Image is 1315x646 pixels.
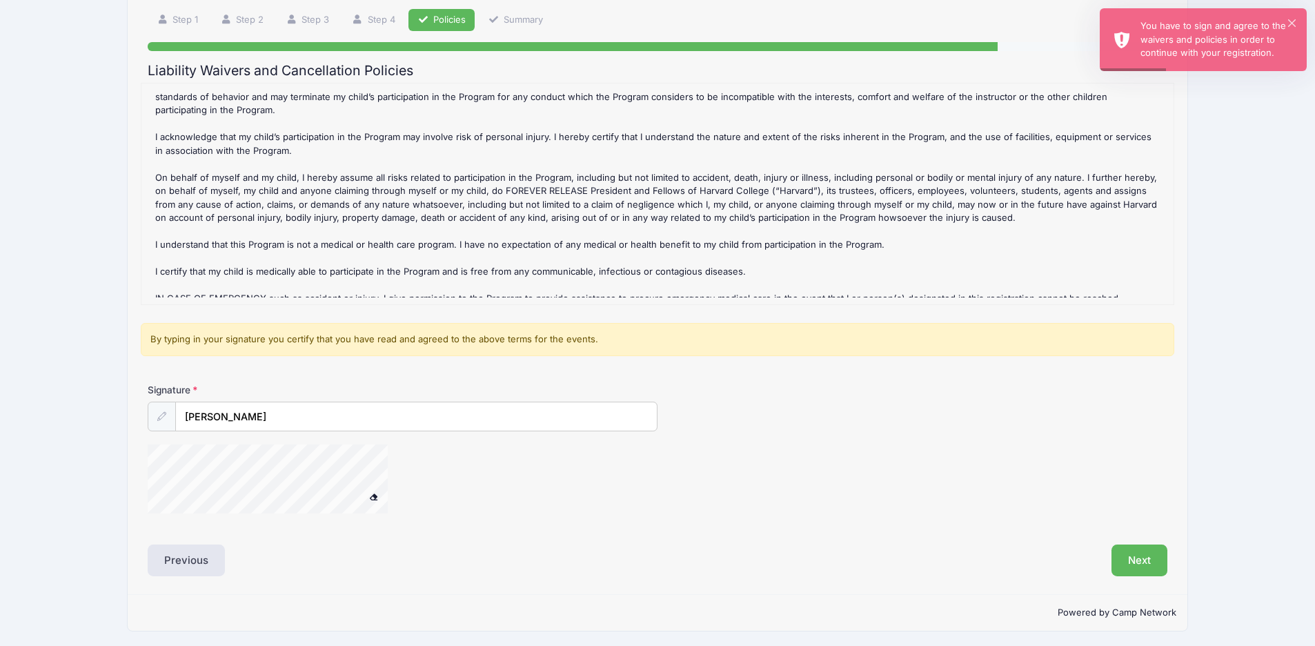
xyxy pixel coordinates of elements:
[148,383,402,397] label: Signature
[175,402,657,431] input: Enter first and last name
[148,545,225,576] button: Previous
[343,9,404,32] a: Step 4
[211,9,273,32] a: Step 2
[1111,545,1167,576] button: Next
[479,9,552,32] a: Summary
[1288,19,1296,27] button: ×
[1140,19,1296,60] div: You have to sign and agree to the waivers and policies in order to continue with your registration.
[141,323,1174,356] div: By typing in your signature you certify that you have read and agreed to the above terms for the ...
[139,606,1176,620] p: Powered by Camp Network
[277,9,339,32] a: Step 3
[148,9,207,32] a: Step 1
[148,90,1166,297] div: : There are no refunds [DATE] of the program, however, credit will be given for future programs. ...
[408,9,475,32] a: Policies
[148,63,1167,79] h2: Liability Waivers and Cancellation Policies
